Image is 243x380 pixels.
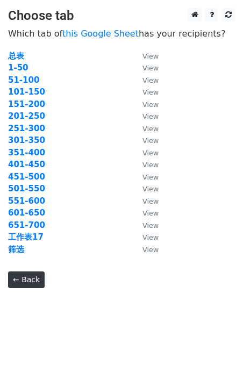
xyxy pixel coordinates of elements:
[132,220,159,230] a: View
[132,160,159,169] a: View
[142,221,159,230] small: View
[8,245,24,254] a: 筛选
[132,184,159,193] a: View
[142,233,159,241] small: View
[8,87,45,97] a: 101-150
[142,149,159,157] small: View
[8,271,45,288] a: ← Back
[8,160,45,169] a: 401-450
[132,99,159,109] a: View
[132,148,159,157] a: View
[8,184,45,193] a: 501-550
[8,63,28,73] a: 1-50
[142,101,159,109] small: View
[62,28,139,39] a: this Google Sheet
[189,328,243,380] iframe: Chat Widget
[132,63,159,73] a: View
[132,87,159,97] a: View
[8,220,45,230] a: 651-700
[8,148,45,157] a: 351-400
[132,196,159,206] a: View
[142,88,159,96] small: View
[142,112,159,120] small: View
[132,75,159,85] a: View
[132,232,159,242] a: View
[8,172,45,182] a: 451-500
[132,172,159,182] a: View
[132,124,159,133] a: View
[142,52,159,60] small: View
[142,173,159,181] small: View
[8,124,45,133] a: 251-300
[8,99,45,109] a: 151-200
[142,76,159,84] small: View
[8,111,45,121] a: 201-250
[132,208,159,218] a: View
[142,246,159,254] small: View
[142,64,159,72] small: View
[132,245,159,254] a: View
[142,161,159,169] small: View
[8,232,44,242] a: 工作表17
[142,137,159,145] small: View
[132,111,159,121] a: View
[8,8,235,24] h3: Choose tab
[142,197,159,205] small: View
[142,209,159,217] small: View
[8,208,45,218] a: 601-650
[132,135,159,145] a: View
[8,28,235,39] p: Which tab of has your recipients?
[8,75,39,85] a: 51-100
[8,196,45,206] a: 551-600
[8,51,24,61] a: 总表
[142,185,159,193] small: View
[132,51,159,61] a: View
[142,125,159,133] small: View
[8,135,45,145] a: 301-350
